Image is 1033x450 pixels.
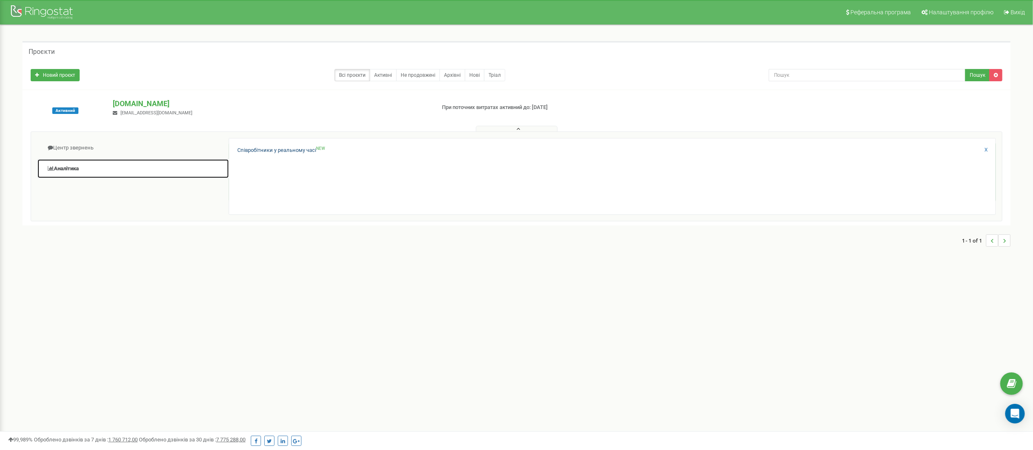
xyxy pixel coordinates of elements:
[465,69,484,81] a: Нові
[965,69,990,81] button: Пошук
[31,69,80,81] a: Новий проєкт
[335,69,370,81] a: Всі проєкти
[984,146,988,154] a: X
[442,104,676,111] p: При поточних витратах активний до: [DATE]
[962,234,986,247] span: 1 - 1 of 1
[216,437,245,443] u: 7 775 288,00
[1005,404,1025,423] div: Open Intercom Messenger
[113,98,428,109] p: [DOMAIN_NAME]
[769,69,966,81] input: Пошук
[34,437,138,443] span: Оброблено дзвінків за 7 днів :
[237,147,325,154] a: Співробітники у реальному часіNEW
[484,69,505,81] a: Тріал
[108,437,138,443] u: 1 760 712,00
[962,226,1011,255] nav: ...
[52,107,78,114] span: Активний
[29,48,55,56] h5: Проєкти
[929,9,993,16] span: Налаштування профілю
[8,437,33,443] span: 99,989%
[396,69,440,81] a: Не продовжені
[850,9,911,16] span: Реферальна програма
[139,437,245,443] span: Оброблено дзвінків за 30 днів :
[37,159,229,179] a: Аналiтика
[440,69,465,81] a: Архівні
[37,138,229,158] a: Центр звернень
[1011,9,1025,16] span: Вихід
[120,110,192,116] span: [EMAIL_ADDRESS][DOMAIN_NAME]
[316,146,325,151] sup: NEW
[370,69,397,81] a: Активні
